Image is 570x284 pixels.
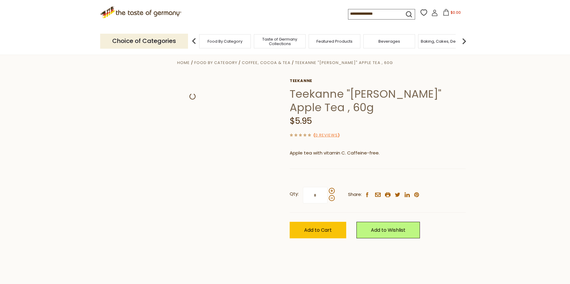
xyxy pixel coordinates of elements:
[100,34,188,48] p: Choice of Categories
[304,227,332,234] span: Add to Cart
[242,60,291,66] a: Coffee, Cocoa & Tea
[177,60,190,66] a: Home
[290,78,466,83] a: Teekanne
[313,132,340,138] span: ( )
[194,60,237,66] a: Food By Category
[451,10,461,15] span: $0.00
[348,191,362,198] span: Share:
[256,37,304,46] a: Taste of Germany Collections
[290,149,466,157] p: Apple tea with vitamin C. Caffeine-free.
[290,87,466,114] h1: Teekanne "[PERSON_NAME]" Apple Tea , 60g
[315,132,338,139] a: 0 Reviews
[378,39,400,44] a: Beverages
[290,115,312,127] span: $5.95
[208,39,242,44] a: Food By Category
[439,9,465,18] button: $0.00
[421,39,467,44] a: Baking, Cakes, Desserts
[356,222,420,238] a: Add to Wishlist
[290,222,346,238] button: Add to Cart
[316,39,353,44] a: Featured Products
[295,60,393,66] a: Teekanne "[PERSON_NAME]" Apple Tea , 60g
[188,35,200,47] img: previous arrow
[303,187,328,203] input: Qty:
[290,190,299,198] strong: Qty:
[458,35,470,47] img: next arrow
